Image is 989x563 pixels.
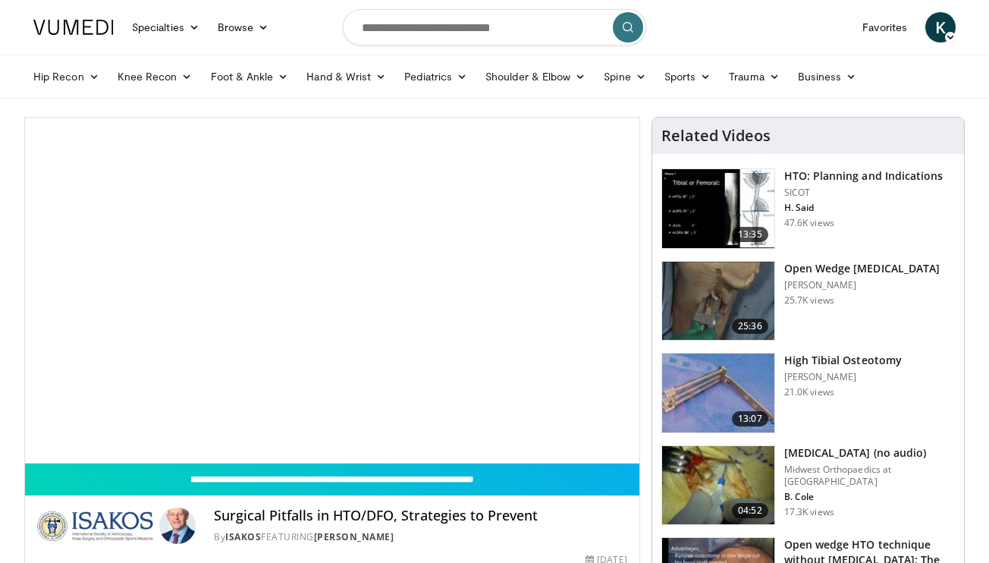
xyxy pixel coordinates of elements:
img: 1390019_3.png.150x105_q85_crop-smart_upscale.jpg [662,262,774,341]
a: Trauma [720,61,789,92]
h4: Surgical Pitfalls in HTO/DFO, Strategies to Prevent [214,508,626,524]
a: Knee Recon [108,61,202,92]
p: H. Said [784,202,943,214]
a: Shoulder & Elbow [476,61,595,92]
a: Specialties [123,12,209,42]
a: 13:07 High Tibial Osteotomy [PERSON_NAME] 21.0K views [661,353,955,433]
a: 13:35 HTO: Planning and Indications SICOT H. Said 47.6K views [661,168,955,249]
video-js: Video Player [25,118,639,464]
a: ISAKOS [225,530,261,543]
a: 25:36 Open Wedge [MEDICAL_DATA] [PERSON_NAME] 25.7K views [661,261,955,341]
a: Browse [209,12,278,42]
p: [PERSON_NAME] [784,371,902,383]
a: Business [789,61,866,92]
p: 47.6K views [784,217,834,229]
a: Hip Recon [24,61,108,92]
p: Midwest Orthopaedics at [GEOGRAPHIC_DATA] [784,464,955,488]
p: B. Cole [784,491,955,503]
img: 38896_0000_3.png.150x105_q85_crop-smart_upscale.jpg [662,446,774,525]
a: Favorites [853,12,916,42]
h3: Open Wedge [MEDICAL_DATA] [784,261,940,276]
p: [PERSON_NAME] [784,279,940,291]
a: Spine [595,61,655,92]
img: 297961_0002_1.png.150x105_q85_crop-smart_upscale.jpg [662,169,774,248]
span: 13:07 [732,411,768,426]
a: [PERSON_NAME] [314,530,394,543]
a: Foot & Ankle [202,61,298,92]
img: c11a38e3-950c-4dae-9309-53f3bdf05539.150x105_q85_crop-smart_upscale.jpg [662,354,774,432]
span: 25:36 [732,319,768,334]
a: K [925,12,956,42]
h3: High Tibial Osteotomy [784,353,902,368]
img: VuMedi Logo [33,20,114,35]
span: 13:35 [732,227,768,242]
div: By FEATURING [214,530,626,544]
p: 17.3K views [784,506,834,518]
a: Pediatrics [395,61,476,92]
p: 25.7K views [784,294,834,307]
p: SICOT [784,187,943,199]
a: 04:52 [MEDICAL_DATA] (no audio) Midwest Orthopaedics at [GEOGRAPHIC_DATA] B. Cole 17.3K views [661,445,955,526]
h3: HTO: Planning and Indications [784,168,943,184]
a: Sports [655,61,721,92]
a: Hand & Wrist [297,61,395,92]
h4: Related Videos [661,127,771,145]
input: Search topics, interventions [343,9,646,46]
img: ISAKOS [37,508,153,544]
span: 04:52 [732,503,768,518]
p: 21.0K views [784,386,834,398]
h3: [MEDICAL_DATA] (no audio) [784,445,955,461]
img: Avatar [159,508,196,544]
